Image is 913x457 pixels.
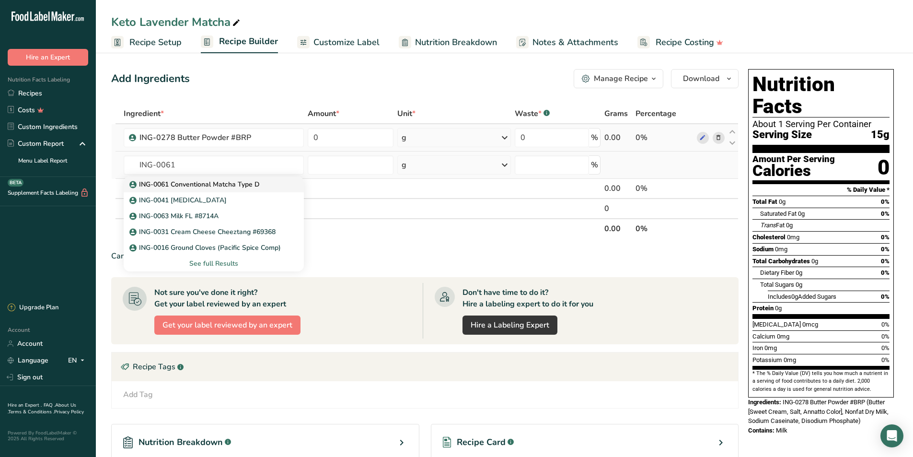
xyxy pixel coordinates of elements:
[131,243,281,253] p: ING-0016 Ground Cloves (Pacific Spice Comp)
[752,333,775,340] span: Calcium
[881,321,890,328] span: 0%
[752,73,890,117] h1: Nutrition Facts
[752,344,763,352] span: Iron
[881,356,890,363] span: 0%
[881,234,890,241] span: 0%
[139,436,223,449] span: Nutrition Breakdown
[604,108,628,119] span: Grams
[402,159,406,171] div: g
[796,269,802,276] span: 0g
[111,250,739,262] div: Can't find your ingredient?
[880,424,903,447] div: Open Intercom Messenger
[881,269,890,276] span: 0%
[131,258,296,269] div: See full Results
[760,269,794,276] span: Dietary Fiber
[760,222,785,229] span: Fat
[297,32,380,53] a: Customize Label
[787,234,799,241] span: 0mg
[111,71,190,87] div: Add Ingredients
[201,31,278,54] a: Recipe Builder
[399,32,497,53] a: Nutrition Breakdown
[636,132,693,143] div: 0%
[791,293,798,300] span: 0g
[124,240,304,256] a: ING-0016 Ground Cloves (Pacific Spice Comp)
[802,321,818,328] span: 0mcg
[8,303,58,313] div: Upgrade Plan
[752,164,835,178] div: Calories
[752,119,890,129] div: About 1 Serving Per Container
[154,316,300,335] button: Get your label reviewed by an expert
[111,13,242,31] div: Keto Lavender Matcha
[881,333,890,340] span: 0%
[8,352,48,369] a: Language
[760,222,776,229] i: Trans
[752,184,890,196] section: % Daily Value *
[123,389,153,400] div: Add Tag
[779,198,786,205] span: 0g
[636,108,676,119] span: Percentage
[8,179,23,187] div: BETA
[122,218,603,238] th: Net Totals
[683,73,719,84] span: Download
[8,49,88,66] button: Hire an Expert
[752,258,810,265] span: Total Carbohydrates
[8,409,54,415] a: Terms & Conditions .
[881,198,890,205] span: 0%
[124,176,304,192] a: ING-0061 Conventional Matcha Type D
[775,246,787,253] span: 0mg
[457,436,506,449] span: Recipe Card
[748,427,774,434] span: Contains:
[8,402,76,415] a: About Us .
[752,129,812,141] span: Serving Size
[162,319,292,331] span: Get your label reviewed by an expert
[784,356,796,363] span: 0mg
[462,287,593,310] div: Don't have time to do it? Hire a labeling expert to do it for you
[8,139,64,149] div: Custom Report
[112,352,738,381] div: Recipe Tags
[131,195,227,205] p: ING-0041 [MEDICAL_DATA]
[131,211,219,221] p: ING-0063 Milk FL #8714A
[154,287,286,310] div: Not sure you've done it right? Get your label reviewed by an expert
[776,427,787,434] span: Milk
[752,356,782,363] span: Potassium
[752,234,786,241] span: Cholesterol
[881,258,890,265] span: 0%
[752,321,801,328] span: [MEDICAL_DATA]
[760,281,794,288] span: Total Sugars
[637,32,723,53] a: Recipe Costing
[634,218,695,238] th: 0%
[131,179,260,189] p: ING-0061 Conventional Matcha Type D
[764,344,777,352] span: 0mg
[752,246,774,253] span: Sodium
[124,192,304,208] a: ING-0041 [MEDICAL_DATA]
[8,430,88,442] div: Powered By FoodLabelMaker © 2025 All Rights Reserved
[796,281,802,288] span: 0g
[516,32,618,53] a: Notes & Attachments
[111,32,182,53] a: Recipe Setup
[752,155,835,164] div: Amount Per Serving
[602,218,634,238] th: 0.00
[871,129,890,141] span: 15g
[881,293,890,300] span: 0%
[878,155,890,180] div: 0
[768,293,836,300] span: Includes Added Sugars
[671,69,739,88] button: Download
[462,316,557,335] a: Hire a Labeling Expert
[604,203,632,214] div: 0
[777,333,789,340] span: 0mg
[604,132,632,143] div: 0.00
[752,198,777,205] span: Total Fat
[131,227,276,237] p: ING-0031 Cream Cheese Cheeztang #69368
[775,305,782,312] span: 0g
[129,36,182,49] span: Recipe Setup
[752,305,774,312] span: Protein
[748,398,781,406] span: Ingredients:
[574,69,663,88] button: Manage Recipe
[8,402,42,409] a: Hire an Expert .
[656,36,714,49] span: Recipe Costing
[402,132,406,143] div: g
[124,256,304,271] div: See full Results
[604,183,632,194] div: 0.00
[760,210,797,217] span: Saturated Fat
[124,108,164,119] span: Ingredient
